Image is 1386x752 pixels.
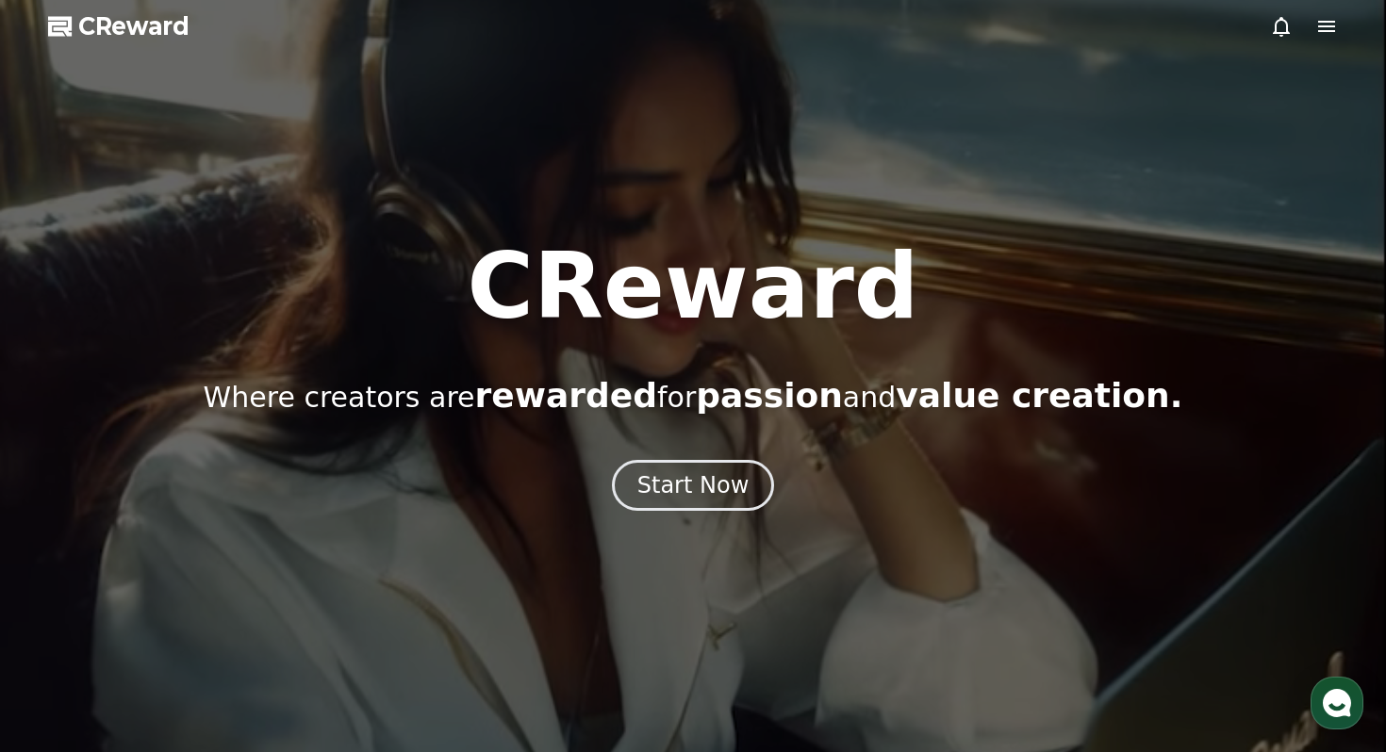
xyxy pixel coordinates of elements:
a: Settings [243,596,362,643]
a: CReward [48,11,190,41]
p: Where creators are for and [204,377,1183,415]
a: Start Now [612,479,775,497]
div: Start Now [637,470,750,500]
span: passion [696,376,843,415]
span: value creation. [896,376,1182,415]
button: Start Now [612,460,775,511]
span: Settings [279,624,325,639]
span: Home [48,624,81,639]
span: Messages [157,625,212,640]
a: Messages [124,596,243,643]
span: CReward [78,11,190,41]
a: Home [6,596,124,643]
span: rewarded [475,376,657,415]
h1: CReward [467,241,918,332]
